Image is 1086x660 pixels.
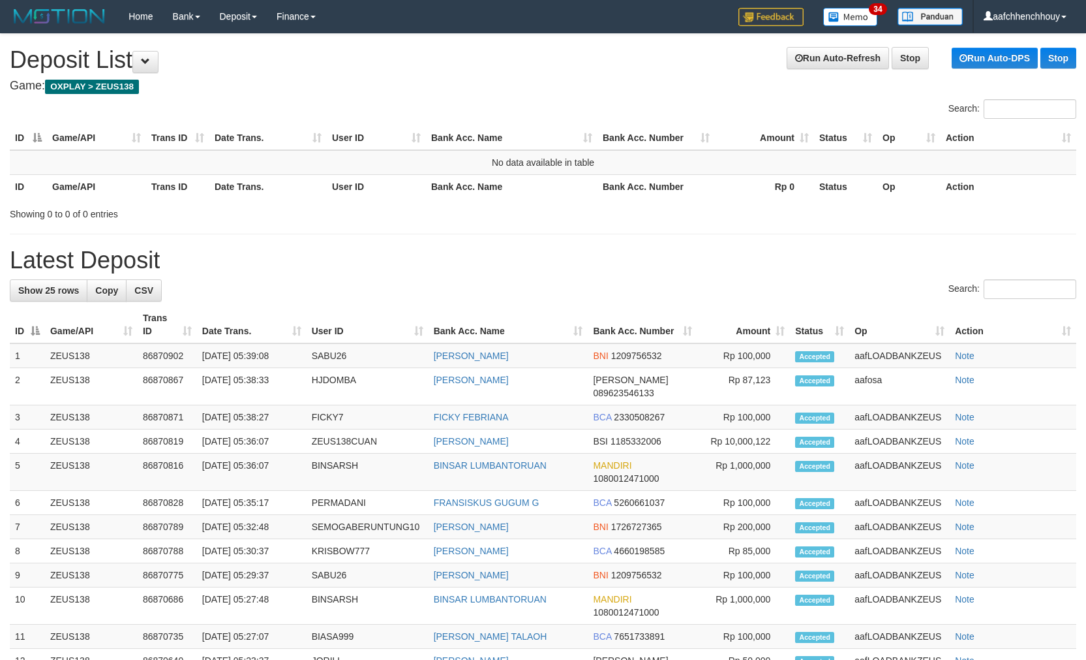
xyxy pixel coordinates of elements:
span: Copy 1726727365 to clipboard [611,522,662,532]
a: Show 25 rows [10,279,87,302]
td: 86870902 [138,343,197,368]
span: Copy 1209756532 to clipboard [611,351,662,361]
td: aafLOADBANKZEUS [849,430,950,454]
span: BCA [593,497,611,508]
a: Stop [1040,48,1076,69]
td: ZEUS138 [45,588,138,625]
span: BSI [593,436,608,447]
span: MANDIRI [593,460,631,471]
td: ZEUS138 [45,515,138,539]
span: Copy 1209756532 to clipboard [611,570,662,580]
td: 86870828 [138,491,197,515]
span: Accepted [795,375,834,386]
td: FICKY7 [307,405,429,430]
th: Bank Acc. Name: activate to sort column ascending [426,126,597,150]
td: 2 [10,368,45,405]
span: BNI [593,351,608,361]
th: Trans ID: activate to sort column ascending [146,126,209,150]
a: Note [955,594,974,605]
td: 86870735 [138,625,197,649]
a: Note [955,522,974,532]
td: 9 [10,563,45,588]
td: HJDOMBA [307,368,429,405]
td: ZEUS138 [45,454,138,491]
th: Game/API [47,174,146,198]
td: Rp 100,000 [697,563,790,588]
td: 86870788 [138,539,197,563]
a: Note [955,631,974,642]
a: BINSAR LUMBANTORUAN [434,594,547,605]
td: ZEUS138 [45,343,138,368]
a: FRANSISKUS GUGUM G [434,497,539,508]
span: BNI [593,522,608,532]
a: Note [955,497,974,508]
td: Rp 1,000,000 [697,454,790,491]
td: 86870867 [138,368,197,405]
span: Accepted [795,571,834,582]
th: ID [10,174,47,198]
input: Search: [984,279,1076,299]
th: Action [941,174,1076,198]
td: 7 [10,515,45,539]
td: 6 [10,491,45,515]
span: BCA [593,631,611,642]
td: aafosa [849,368,950,405]
a: CSV [126,279,162,302]
th: Action: activate to sort column ascending [941,126,1076,150]
span: Accepted [795,461,834,472]
input: Search: [984,99,1076,119]
td: [DATE] 05:27:48 [197,588,307,625]
span: Accepted [795,595,834,606]
td: PERMADANI [307,491,429,515]
td: 5 [10,454,45,491]
span: Copy 5260661037 to clipboard [614,497,665,508]
span: Accepted [795,413,834,424]
td: [DATE] 05:30:37 [197,539,307,563]
td: Rp 200,000 [697,515,790,539]
div: Showing 0 to 0 of 0 entries [10,202,443,221]
span: Copy 089623546133 to clipboard [593,388,654,398]
span: OXPLAY > ZEUS138 [45,80,139,94]
a: BINSAR LUMBANTORUAN [434,460,547,471]
a: Note [955,460,974,471]
td: 10 [10,588,45,625]
td: BINSARSH [307,454,429,491]
a: Note [955,546,974,556]
th: Bank Acc. Number: activate to sort column ascending [588,306,697,343]
td: ZEUS138 [45,491,138,515]
th: Status [814,174,877,198]
td: 86870686 [138,588,197,625]
span: BNI [593,570,608,580]
td: SEMOGABERUNTUNG10 [307,515,429,539]
td: 86870775 [138,563,197,588]
td: SABU26 [307,343,429,368]
th: Game/API: activate to sort column ascending [47,126,146,150]
img: Feedback.jpg [738,8,804,26]
th: Status: activate to sort column ascending [790,306,849,343]
th: User ID [327,174,426,198]
span: [PERSON_NAME] [593,375,668,385]
span: Copy 7651733891 to clipboard [614,631,665,642]
th: ID: activate to sort column descending [10,126,47,150]
a: Run Auto-Refresh [787,47,889,69]
th: Date Trans.: activate to sort column ascending [209,126,327,150]
td: [DATE] 05:38:33 [197,368,307,405]
span: Copy 1080012471000 to clipboard [593,607,659,618]
span: Copy [95,285,118,296]
th: Bank Acc. Name [426,174,597,198]
a: [PERSON_NAME] TALAOH [434,631,547,642]
td: 1 [10,343,45,368]
th: User ID: activate to sort column ascending [327,126,426,150]
td: 86870789 [138,515,197,539]
img: Button%20Memo.svg [823,8,878,26]
td: [DATE] 05:32:48 [197,515,307,539]
td: ZEUS138 [45,368,138,405]
td: Rp 85,000 [697,539,790,563]
th: Bank Acc. Number: activate to sort column ascending [597,126,715,150]
a: [PERSON_NAME] [434,570,509,580]
td: aafLOADBANKZEUS [849,625,950,649]
a: Note [955,570,974,580]
span: Accepted [795,437,834,448]
th: Action: activate to sort column ascending [950,306,1076,343]
td: aafLOADBANKZEUS [849,491,950,515]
